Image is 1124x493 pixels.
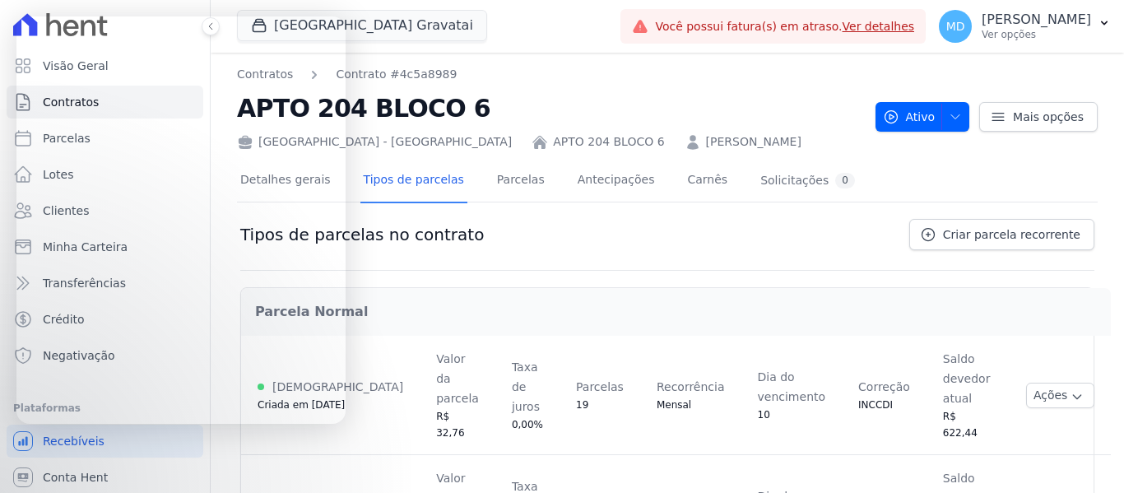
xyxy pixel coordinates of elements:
[706,133,801,151] a: [PERSON_NAME]
[494,160,548,203] a: Parcelas
[336,66,457,83] a: Contrato #4c5a8989
[237,133,512,151] div: [GEOGRAPHIC_DATA] - [GEOGRAPHIC_DATA]
[982,28,1091,41] p: Ver opções
[858,399,893,411] span: INCCDI
[757,160,858,203] a: Solicitações0
[237,66,862,83] nav: Breadcrumb
[7,86,203,119] a: Contratos
[553,133,664,151] a: APTO 204 BLOCO 6
[16,16,346,424] iframe: Intercom live chat
[240,225,484,244] h1: Tipos de parcelas no contrato
[43,469,108,486] span: Conta Hent
[979,102,1098,132] a: Mais opções
[512,419,543,430] span: 0,00%
[7,230,203,263] a: Minha Carteira
[943,352,991,405] span: Saldo devedor atual
[7,425,203,458] a: Recebíveis
[7,158,203,191] a: Lotes
[835,173,855,188] div: 0
[655,18,914,35] span: Você possui fatura(s) em atraso.
[237,90,862,127] h2: APTO 204 BLOCO 6
[255,302,1097,322] h2: Parcela Normal
[1026,383,1095,408] button: Ações
[576,380,624,393] span: Parcelas
[758,409,770,421] span: 10
[237,66,457,83] nav: Breadcrumb
[946,21,965,32] span: MD
[237,10,487,41] button: [GEOGRAPHIC_DATA] Gravatai
[684,160,731,203] a: Carnês
[657,399,691,411] span: Mensal
[7,303,203,336] a: Crédito
[876,102,970,132] button: Ativo
[943,411,978,439] span: R$ 622,44
[7,339,203,372] a: Negativação
[758,370,826,403] span: Dia do vencimento
[7,49,203,82] a: Visão Geral
[1013,109,1084,125] span: Mais opções
[574,160,658,203] a: Antecipações
[436,352,479,405] span: Valor da parcela
[436,411,464,439] span: R$ 32,76
[883,102,936,132] span: Ativo
[360,160,467,203] a: Tipos de parcelas
[43,433,105,449] span: Recebíveis
[512,360,540,413] span: Taxa de juros
[982,12,1091,28] p: [PERSON_NAME]
[943,226,1080,243] span: Criar parcela recorrente
[7,267,203,300] a: Transferências
[926,3,1124,49] button: MD [PERSON_NAME] Ver opções
[13,398,197,418] div: Plataformas
[843,20,915,33] a: Ver detalhes
[909,219,1094,250] a: Criar parcela recorrente
[16,437,56,477] iframe: Intercom live chat
[657,380,725,393] span: Recorrência
[7,122,203,155] a: Parcelas
[858,380,910,393] span: Correção
[760,173,855,188] div: Solicitações
[576,399,588,411] span: 19
[7,194,203,227] a: Clientes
